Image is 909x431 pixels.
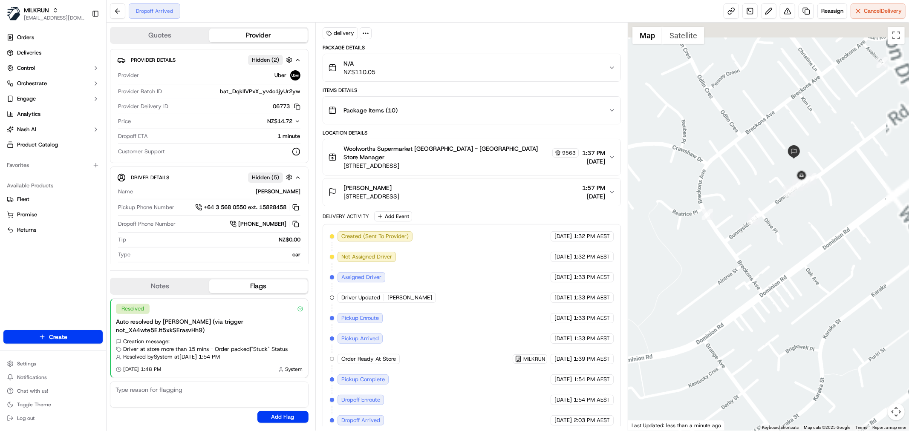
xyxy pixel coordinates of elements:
div: Delivery Activity [323,213,369,220]
span: [STREET_ADDRESS] [343,161,579,170]
a: Analytics [3,107,103,121]
span: Pylon [85,144,103,151]
div: 17 [783,186,794,197]
span: Pickup Complete [341,376,385,383]
span: [DATE] [554,233,572,240]
div: 21 [877,57,888,68]
button: Start new chat [145,84,155,94]
button: Toggle fullscreen view [888,27,905,44]
button: Notifications [3,371,103,383]
button: Hidden (5) [248,172,294,183]
button: Fleet [3,193,103,206]
div: 💻 [72,124,79,131]
span: API Documentation [81,124,137,132]
span: Provider Batch ID [118,88,162,95]
span: Toggle Theme [17,401,51,408]
span: [DATE] [554,376,572,383]
a: Powered byPylon [60,144,103,151]
button: CancelDelivery [851,3,906,19]
span: 1:54 PM AEST [574,396,610,404]
span: [DATE] [554,335,572,342]
button: Create [3,330,103,344]
button: Nash AI [3,123,103,136]
span: System [286,366,303,373]
span: Pickup Arrived [341,335,379,342]
img: Google [630,420,658,431]
span: 9563 [562,149,576,156]
div: Auto resolved by [PERSON_NAME] (via trigger not_XA4wte5EJt5xkSErasvHh9) [116,317,303,334]
span: Hidden ( 2 ) [252,56,279,64]
span: Chat with us! [17,388,48,394]
span: 1:33 PM AEST [574,273,610,281]
span: Returns [17,226,36,234]
span: Cancel Delivery [864,7,902,15]
div: [PERSON_NAME] [136,188,300,195]
span: [DATE] [582,157,605,166]
span: Orders [17,34,34,41]
span: MILKRUN [523,356,545,362]
span: Dropoff ETA [118,132,148,140]
div: 16 [794,179,805,190]
span: Control [17,64,35,72]
button: Reassign [817,3,847,19]
span: N/A [343,59,375,68]
span: Woolworths Supermarket [GEOGRAPHIC_DATA] - [GEOGRAPHIC_DATA] Store Manager [343,144,551,161]
span: Promise [17,211,37,218]
span: bat_DqkIIVPxX_yv4o1jyUr2yw [220,88,300,95]
div: 24 [749,213,760,224]
span: Type [118,251,130,259]
span: 1:33 PM AEST [574,314,610,322]
span: Order Ready At Store [341,355,396,363]
span: Nash AI [17,126,36,133]
span: Creation message: [123,338,170,345]
a: Open this area in Google Maps (opens a new window) [630,420,658,431]
span: 1:33 PM AEST [574,294,610,302]
span: Uber [275,72,287,79]
span: 1:32 PM AEST [574,233,610,240]
span: Pickup Phone Number [118,204,174,211]
span: Hidden ( 5 ) [252,174,279,181]
button: Hidden (2) [248,55,294,65]
a: Promise [7,211,99,218]
span: 1:39 PM AEST [574,355,610,363]
img: 1736555255976-a54dd68f-1ca7-489b-9aae-adbdc363a1c4 [9,81,24,97]
button: Show street map [632,27,662,44]
span: [PERSON_NAME] [387,294,432,302]
span: Customer Support [118,148,165,155]
button: Woolworths Supermarket [GEOGRAPHIC_DATA] - [GEOGRAPHIC_DATA] Store Manager9563[STREET_ADDRESS]1:3... [323,139,620,175]
button: [PHONE_NUMBER] [230,219,300,229]
button: Toggle Theme [3,399,103,411]
span: [DATE] [582,192,605,201]
a: Report a map error [872,425,906,430]
span: Not Assigned Driver [341,253,392,261]
button: Provider [209,29,308,42]
span: Dropoff Arrived [341,417,380,424]
span: Provider Details [131,57,176,63]
span: [DATE] [554,396,572,404]
div: Resolved [116,304,150,314]
button: Settings [3,358,103,370]
span: 1:57 PM [582,184,605,192]
div: Start new chat [29,81,140,90]
a: Orders [3,31,103,44]
div: delivery [323,27,358,39]
div: We're available if you need us! [29,90,108,97]
a: Terms (opens in new tab) [855,425,867,430]
span: [DATE] 1:48 PM [123,366,161,373]
div: 23 [785,185,796,196]
p: Welcome 👋 [9,34,155,48]
button: NZ$14.72 [225,118,300,125]
button: [EMAIL_ADDRESS][DOMAIN_NAME] [24,14,85,21]
span: 2:03 PM AEST [574,417,610,424]
span: MILKRUN [24,6,49,14]
span: Driver Details [131,174,169,181]
button: Orchestrate [3,77,103,90]
span: Package Items ( 10 ) [343,106,398,115]
input: Got a question? Start typing here... [22,55,153,64]
span: Knowledge Base [17,124,65,132]
a: Fleet [7,195,99,203]
button: N/ANZ$110.05 [323,54,620,81]
div: 20 [702,209,713,220]
button: MILKRUNMILKRUN[EMAIL_ADDRESS][DOMAIN_NAME] [3,3,88,24]
span: NZ$110.05 [343,68,375,76]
